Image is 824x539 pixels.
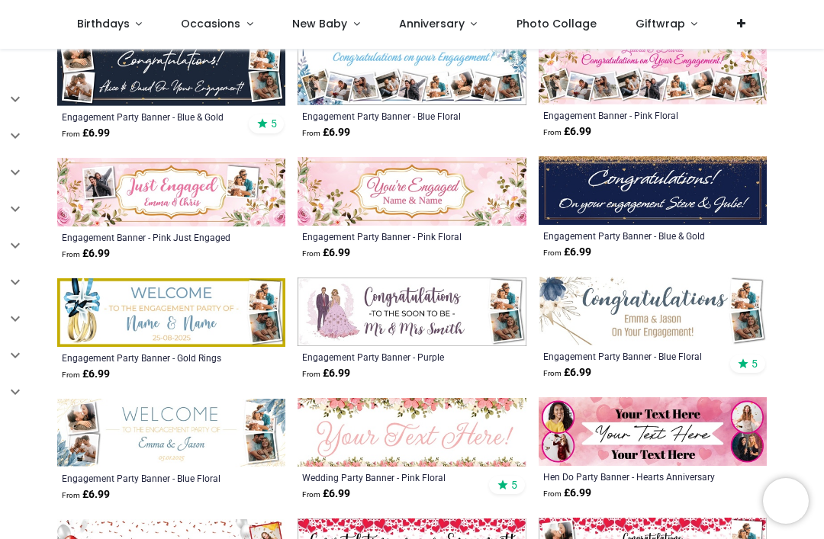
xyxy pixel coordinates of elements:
strong: £ 6.99 [543,486,591,501]
img: Personalised Engagement Banner - Pink Floral - 9 Photo Upload [539,36,767,104]
strong: £ 6.99 [62,367,110,382]
a: Engagement Party Banner - Blue Floral [62,472,237,484]
strong: £ 6.99 [302,366,350,381]
span: Anniversary [399,16,465,31]
strong: £ 6.99 [543,124,591,140]
span: From [62,250,80,258]
img: Personalised Engagement Party Banner - Blue Floral Design - 2 Photo Upload [539,277,767,345]
span: From [302,129,320,137]
img: Personalised Engagement Party Banner - Gold Rings - Custom Name, Date & 2 Photo Upload [57,278,285,347]
img: Personalised Engagement Party Banner - Purple Congratulations - Custom Name & 2 Photo Upload [298,278,526,346]
img: Personalised Engagement Party Banner - Blue Floral Design - 9 Photo Upload [298,37,526,105]
span: Photo Collage [517,16,597,31]
img: Personalised Engagement Party Banner - Blue & Gold Congratulations - Custom Name [539,156,767,225]
iframe: Brevo live chat [763,478,809,524]
span: Birthdays [77,16,130,31]
span: From [62,130,80,138]
img: Personalised Engagement Banner - Pink Just Engaged - Custom Name & 2 Photo Upload [57,158,285,226]
strong: £ 6.99 [62,487,110,502]
strong: £ 6.99 [62,246,110,261]
span: Occasions [181,16,240,31]
strong: £ 6.99 [543,245,591,260]
span: 5 [752,357,758,371]
a: Engagement Party Banner - Blue & Gold Congratulations [543,229,719,242]
span: From [543,369,562,377]
strong: £ 6.99 [302,486,350,502]
a: Engagement Banner - Pink Floral [543,109,719,121]
a: Engagement Party Banner - Blue Floral Design [302,110,478,122]
span: 5 [271,117,277,130]
strong: £ 6.99 [302,245,350,261]
img: Personalised Engagement Party Banner - Pink Floral Engaged - Custom Text [298,157,526,226]
img: Personalised Engagement Party Banner - Blue & Gold Congratulations - Custom Name & 4 Photo Upload [57,37,285,106]
span: From [543,249,562,257]
strong: £ 6.99 [543,365,591,380]
span: From [302,490,320,499]
a: Engagement Party Banner - Pink Floral Engaged [302,230,478,242]
span: From [543,128,562,136]
span: From [62,491,80,499]
span: From [62,371,80,379]
span: 5 [511,478,517,492]
a: Hen Do Party Banner - Hearts Anniversary Engagement [543,470,719,483]
a: Wedding Party Banner - Pink Floral [302,471,478,483]
span: From [543,489,562,498]
a: Engagement Banner - Pink Just Engaged [62,231,237,243]
img: Personalised Wedding Party Banner - Pink Floral - Custom Text [298,398,526,467]
img: Personalised Hen Do Party Banner - Hearts Anniversary Engagement - Custom Text & 4 Photo Upload [539,397,767,466]
a: Engagement Party Banner - Purple Congratulations [302,351,478,363]
strong: £ 6.99 [62,126,110,141]
span: From [302,370,320,378]
img: Personalised Engagement Party Banner - Blue Floral - Custom Name, Date & 4 Photo Upload [57,399,285,467]
span: Giftwrap [636,16,685,31]
span: New Baby [292,16,347,31]
a: Engagement Party Banner - Blue Floral Design [543,350,719,362]
strong: £ 6.99 [302,125,350,140]
a: Engagement Party Banner - Gold Rings [62,351,237,364]
a: Engagement Party Banner - Blue & Gold Congratulations [62,111,237,123]
span: From [302,249,320,258]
